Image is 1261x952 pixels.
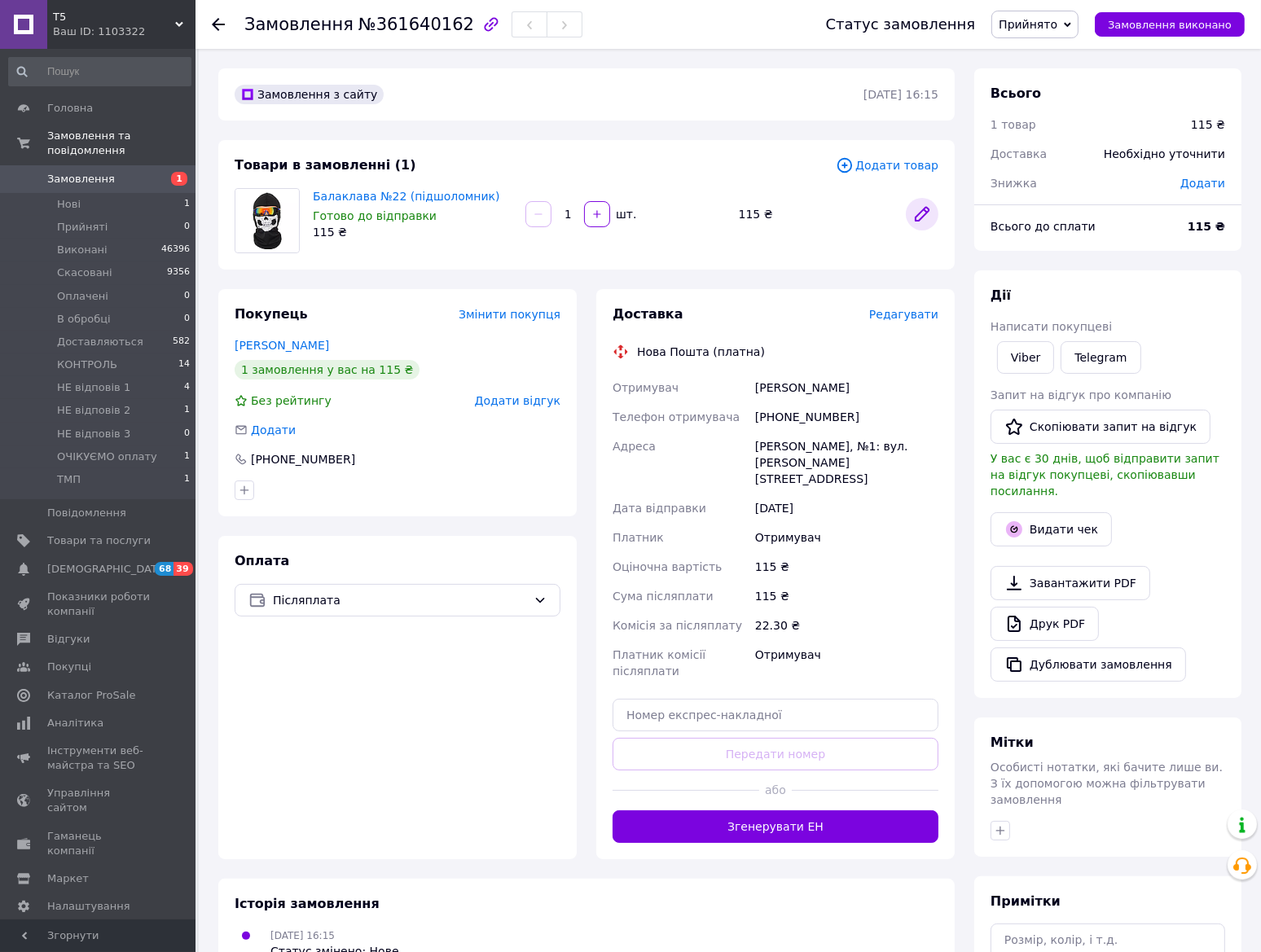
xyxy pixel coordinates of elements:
div: [PHONE_NUMBER] [752,402,942,432]
span: НЕ відповів 3 [57,427,130,441]
span: Платник [613,531,664,544]
div: [PERSON_NAME] [752,373,942,402]
span: 0 [184,220,190,235]
span: Т5 [53,10,175,24]
span: 582 [173,335,190,349]
span: Змінити покупця [459,308,560,321]
span: ОЧІКУЄМО оплату [57,450,157,464]
span: Виконані [57,243,108,257]
span: №361640162 [358,15,474,34]
div: 1 замовлення у вас на 115 ₴ [235,360,420,379]
span: Всього [991,86,1041,101]
span: Замовлення [47,172,115,186]
span: Платник комісії післяплати [613,648,705,678]
span: Додати відгук [475,394,560,407]
a: Telegram [1061,341,1140,374]
span: Покупці [47,660,91,674]
span: КОНТРОЛЬ [57,358,117,372]
div: [PERSON_NAME], №1: вул. [PERSON_NAME][STREET_ADDRESS] [752,432,942,494]
div: Замовлення з сайту [235,85,384,104]
time: [DATE] 16:15 [863,88,938,101]
div: Повернутися назад [212,16,225,33]
span: Головна [47,101,93,116]
span: Замовлення виконано [1108,19,1232,31]
span: Гаманець компанії [47,829,151,858]
span: Історія замовлення [235,896,380,911]
span: 1 [184,450,190,464]
span: В обробці [57,312,111,327]
span: НЕ відповів 1 [57,380,130,395]
div: Отримувач [752,640,942,686]
div: 22.30 ₴ [752,611,942,640]
input: Пошук [8,57,191,86]
span: 1 [171,172,187,186]
div: Ваш ID: 1103322 [53,24,196,39]
span: НЕ відповів 2 [57,403,130,418]
span: Дії [991,287,1011,303]
span: Доставка [613,306,683,322]
button: Замовлення виконано [1095,12,1245,37]
span: Адреса [613,440,656,453]
button: Видати чек [991,512,1112,546]
a: Viber [997,341,1054,374]
span: Прийнято [999,18,1057,31]
span: Оплата [235,553,289,568]
span: Товари в замовленні (1) [235,157,416,173]
div: 115 ₴ [752,581,942,611]
a: Друк PDF [991,607,1099,641]
div: 115 ₴ [313,224,512,240]
span: Додати [1180,177,1225,190]
div: Нова Пошта (платна) [633,344,769,360]
span: 1 [184,197,190,212]
span: Сума післяплати [613,590,714,603]
span: 9356 [167,265,190,280]
a: Редагувати [906,198,938,230]
span: Додати товар [836,156,938,174]
span: 46396 [161,243,190,257]
div: 115 ₴ [752,552,942,581]
div: [DATE] [752,494,942,523]
span: 0 [184,427,190,441]
span: Замовлення [244,15,354,34]
span: Доставка [991,147,1047,160]
span: Маркет [47,871,89,886]
span: 1 [184,472,190,487]
span: Мітки [991,735,1034,750]
span: Каталог ProSale [47,688,135,703]
span: 1 [184,403,190,418]
span: ТМП [57,472,81,487]
div: шт. [612,206,638,222]
input: Номер експрес-накладної [613,699,938,731]
span: Замовлення та повідомлення [47,129,196,158]
span: 0 [184,312,190,327]
span: Оціночна вартість [613,560,722,573]
span: Дата відправки [613,502,706,515]
span: Редагувати [869,308,938,321]
div: 115 ₴ [1191,116,1225,133]
div: Отримувач [752,523,942,552]
span: Скасовані [57,265,112,280]
a: Балаклава №22 (підшоломник) [313,190,500,203]
span: 39 [174,562,192,576]
span: Показники роботи компанії [47,590,151,619]
span: Отримувач [613,381,679,394]
a: Завантажити PDF [991,566,1150,600]
span: Покупець [235,306,308,322]
div: Необхідно уточнити [1094,136,1235,172]
div: [PHONE_NUMBER] [249,451,357,467]
span: Прийняті [57,220,108,235]
span: У вас є 30 днів, щоб відправити запит на відгук покупцеві, скопіювавши посилання. [991,452,1219,498]
span: Телефон отримувача [613,410,740,423]
div: Статус замовлення [826,16,976,33]
span: 14 [178,358,190,372]
span: Повідомлення [47,506,126,520]
span: Інструменти веб-майстра та SEO [47,744,151,773]
span: або [759,782,792,798]
span: Написати покупцеві [991,320,1112,333]
span: 0 [184,289,190,304]
span: 68 [155,562,174,576]
button: Згенерувати ЕН [613,810,938,843]
button: Дублювати замовлення [991,647,1186,682]
b: 115 ₴ [1188,220,1225,233]
span: Додати [251,423,296,437]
